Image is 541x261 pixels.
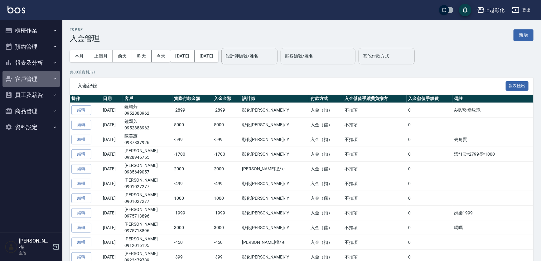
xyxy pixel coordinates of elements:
button: 預約管理 [2,39,60,55]
p: 0952888962 [124,125,171,131]
td: 不扣項 [343,103,407,118]
span: 入金紀錄 [77,83,506,89]
td: 入金（扣） [309,176,343,191]
p: 0987837926 [124,139,171,146]
td: [PERSON_NAME] [123,191,172,206]
button: 編輯 [71,208,91,218]
td: [DATE] [101,235,123,250]
td: 0 [407,162,452,176]
td: 0 [407,118,452,132]
td: 不扣項 [343,220,407,235]
td: 入金（儲） [309,220,343,235]
td: [DATE] [101,191,123,206]
td: -599 [172,132,212,147]
td: 入金（扣） [309,206,343,220]
td: 1000 [172,191,212,206]
button: 編輯 [71,179,91,188]
th: 付款方式 [309,95,343,103]
button: save [459,4,471,16]
td: [DATE] [101,176,123,191]
td: 不扣項 [343,176,407,191]
td: 彰化[PERSON_NAME] / Y [240,191,309,206]
th: 入金儲值手續費負擔方 [343,95,407,103]
button: 櫃檯作業 [2,23,60,39]
td: 0 [407,147,452,162]
td: 媽染1999 [452,206,534,220]
p: 0975713896 [124,228,171,234]
th: 實際付款金額 [172,95,212,103]
th: 日期 [101,95,123,103]
td: [PERSON_NAME] [123,147,172,162]
button: 編輯 [71,105,91,115]
td: 嗎嗎 [452,220,534,235]
td: 去角質 [452,132,534,147]
td: 不扣項 [343,191,407,206]
td: 不扣項 [343,132,407,147]
td: 入金（儲） [309,162,343,176]
a: 新增 [514,32,534,38]
button: 編輯 [71,164,91,174]
button: 報表及分析 [2,55,60,71]
button: 昨天 [132,50,152,62]
button: 登出 [510,4,534,16]
p: 0985649057 [124,169,171,175]
td: 入金（扣） [309,132,343,147]
td: -1999 [172,206,212,220]
td: [DATE] [101,147,123,162]
td: 彰化[PERSON_NAME] / Y [240,220,309,235]
td: -599 [212,132,240,147]
button: 編輯 [71,223,91,233]
button: 上個月 [89,50,113,62]
td: -2899 [172,103,212,118]
td: 0 [407,235,452,250]
p: 0901027277 [124,198,171,205]
td: [DATE] [101,220,123,235]
td: 入金（儲） [309,191,343,206]
button: 資料設定 [2,119,60,135]
td: -2899 [212,103,240,118]
button: [DATE] [170,50,194,62]
button: 本月 [70,50,89,62]
td: [PERSON_NAME]徨 / e [240,162,309,176]
td: 0 [407,103,452,118]
td: [PERSON_NAME] [123,235,172,250]
td: [PERSON_NAME] [123,162,172,176]
p: 0912016195 [124,242,171,249]
button: 商品管理 [2,103,60,119]
td: 陳美惠 [123,132,172,147]
td: -1700 [172,147,212,162]
td: [DATE] [101,162,123,176]
td: 彰化[PERSON_NAME] / Y [240,206,309,220]
th: 入金儲值手續費 [407,95,452,103]
button: 員工及薪資 [2,87,60,103]
td: -1999 [212,206,240,220]
button: 編輯 [71,238,91,247]
td: 0 [407,176,452,191]
button: 客戶管理 [2,71,60,87]
td: 5000 [212,118,240,132]
a: 報表匯出 [506,83,529,88]
button: 報表匯出 [506,81,529,91]
p: 主管 [19,250,51,256]
td: [DATE] [101,103,123,118]
td: 入金（扣） [309,103,343,118]
td: 不扣項 [343,118,407,132]
td: [DATE] [101,206,123,220]
h3: 入金管理 [70,34,100,43]
button: 前天 [113,50,132,62]
td: 彰化[PERSON_NAME] / Y [240,132,309,147]
p: 0928946755 [124,154,171,161]
img: Person [5,241,17,253]
td: 0 [407,132,452,147]
th: 備註 [452,95,534,103]
td: 2000 [212,162,240,176]
th: 入金金額 [212,95,240,103]
td: [PERSON_NAME] [123,206,172,220]
button: 新增 [514,29,534,41]
td: [DATE] [101,118,123,132]
td: 漂*1染*2799長*1000 [452,147,534,162]
td: [PERSON_NAME]徨 / e [240,235,309,250]
td: 彰化[PERSON_NAME] / Y [240,118,309,132]
p: 0901027277 [124,183,171,190]
td: 彰化[PERSON_NAME] / Y [240,103,309,118]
